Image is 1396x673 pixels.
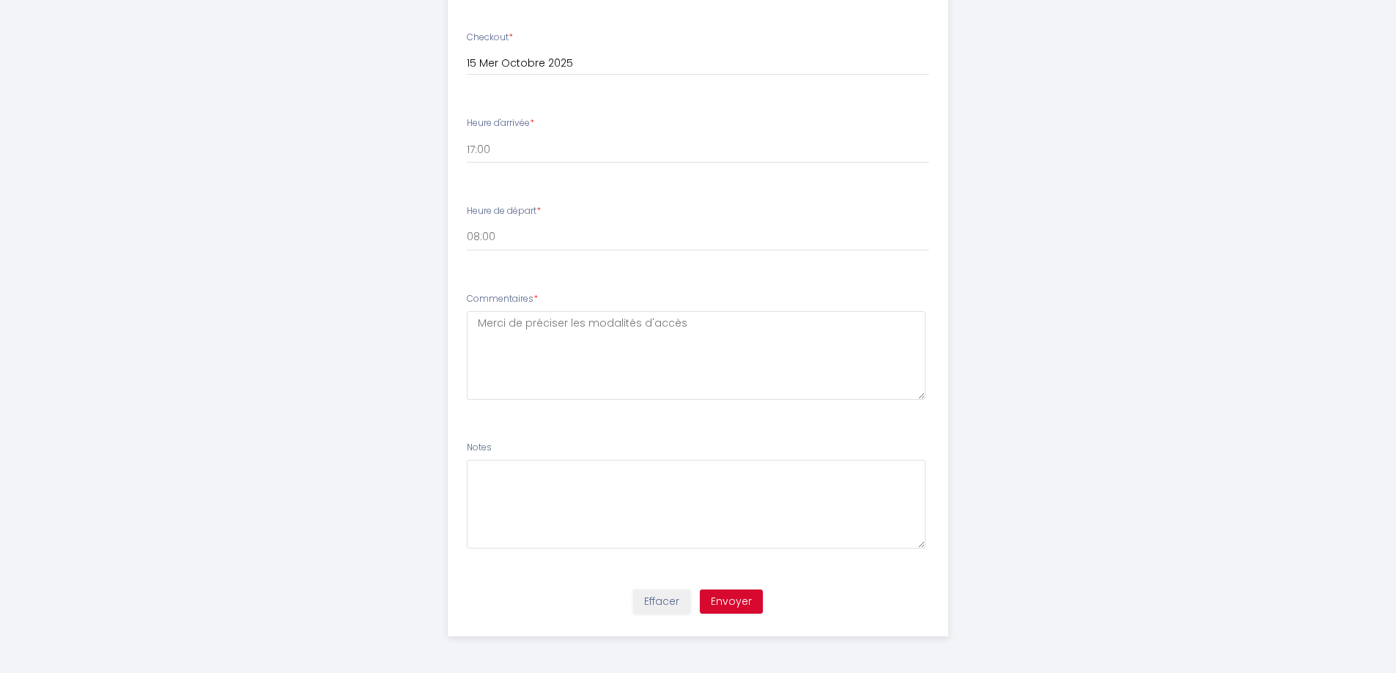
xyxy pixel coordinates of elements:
[467,441,492,455] label: Notes
[467,116,534,130] label: Heure d'arrivée
[467,204,541,218] label: Heure de départ
[467,31,513,45] label: Checkout
[467,292,538,306] label: Commentaires
[633,590,690,614] button: Effacer
[700,590,763,614] button: Envoyer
